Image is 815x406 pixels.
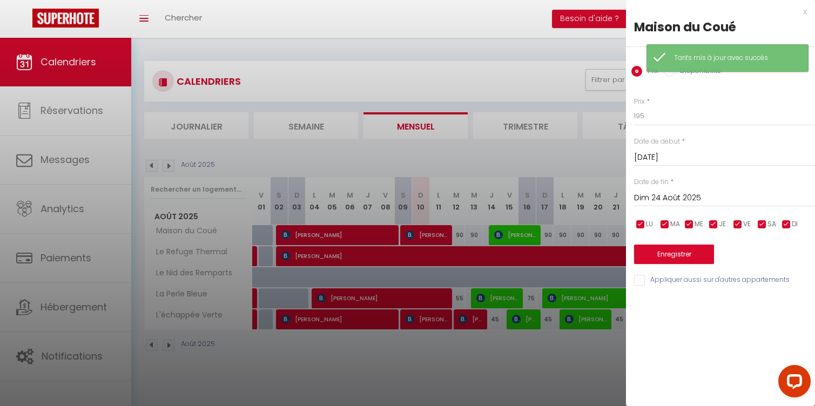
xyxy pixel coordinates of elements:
div: Tarifs mis à jour avec succès [674,53,797,63]
label: Prix [634,97,645,107]
label: Date de début [634,137,680,147]
span: LU [646,219,653,229]
span: VE [743,219,751,229]
button: Enregistrer [634,245,714,264]
span: DI [792,219,798,229]
div: Maison du Coué [634,18,807,36]
span: ME [695,219,703,229]
span: JE [719,219,726,229]
div: x [626,5,807,18]
span: SA [767,219,776,229]
label: Date de fin [634,177,669,187]
iframe: LiveChat chat widget [770,361,815,406]
label: Prix [642,66,658,78]
span: MA [670,219,680,229]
